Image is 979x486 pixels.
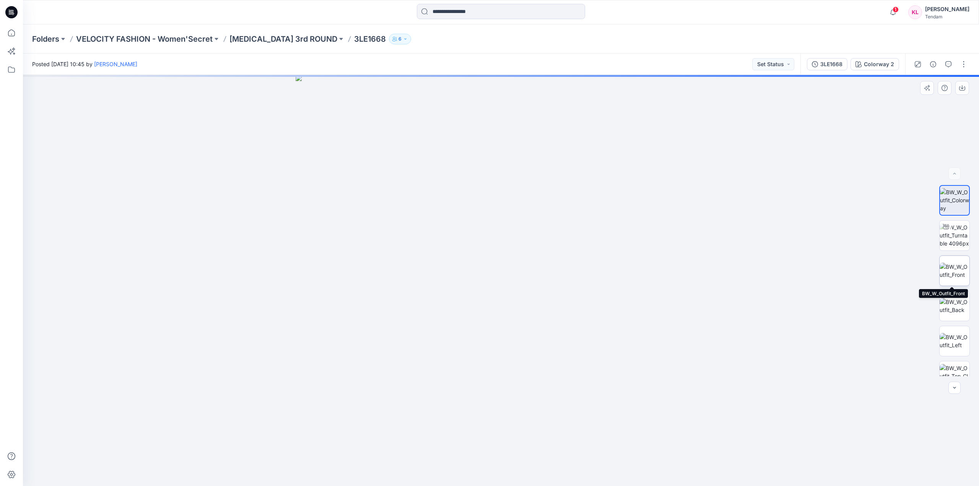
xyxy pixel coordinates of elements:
button: Details [927,58,939,70]
a: VELOCITY FASHION - Women'Secret [76,34,213,44]
button: 3LE1668 [807,58,847,70]
p: 6 [398,35,402,43]
div: Colorway 2 [864,60,894,68]
img: BW_W_Outfit_Back [940,298,969,314]
span: Posted [DATE] 10:45 by [32,60,137,68]
span: 1 [893,7,899,13]
div: 3LE1668 [820,60,842,68]
img: BW_W_Outfit_Turntable 4096px [940,223,969,247]
img: eyJhbGciOiJIUzI1NiIsImtpZCI6IjAiLCJzbHQiOiJzZXMiLCJ0eXAiOiJKV1QifQ.eyJkYXRhIjp7InR5cGUiOiJzdG9yYW... [296,75,707,486]
div: [PERSON_NAME] [925,5,969,14]
div: KL [908,5,922,19]
a: [PERSON_NAME] [94,61,137,67]
button: Colorway 2 [851,58,899,70]
img: BW_W_Outfit_Front [940,263,969,279]
img: BW_W_Outfit_Colorway [940,188,969,212]
img: BW_W_Outfit_Top_CloseUp [940,364,969,388]
div: Tendam [925,14,969,20]
img: BW_W_Outfit_Left [940,333,969,349]
button: 6 [389,34,411,44]
a: [MEDICAL_DATA] 3rd ROUND [229,34,337,44]
p: 3LE1668 [354,34,386,44]
a: Folders [32,34,59,44]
